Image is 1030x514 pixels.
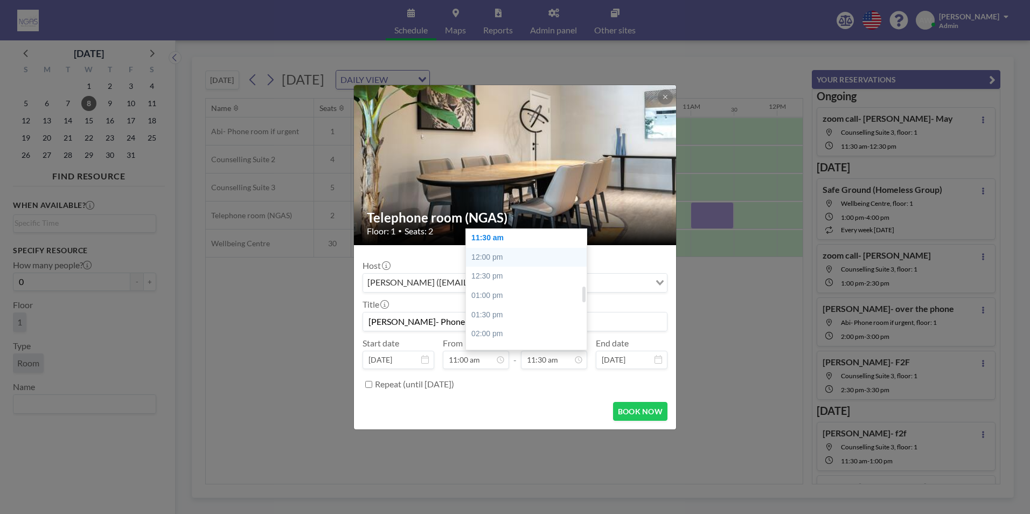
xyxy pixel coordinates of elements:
[596,338,629,349] label: End date
[466,248,592,267] div: 12:00 pm
[443,338,463,349] label: From
[513,342,517,365] span: -
[588,276,649,290] input: Search for option
[363,260,389,271] label: Host
[466,305,592,325] div: 01:30 pm
[466,344,592,363] div: 02:30 pm
[466,324,592,344] div: 02:00 pm
[375,379,454,390] label: Repeat (until [DATE])
[365,276,587,290] span: [PERSON_NAME] ([EMAIL_ADDRESS][DOMAIN_NAME])
[363,299,388,310] label: Title
[466,286,592,305] div: 01:00 pm
[354,57,677,273] img: 537.jpg
[367,210,664,226] h2: Telephone room (NGAS)
[466,267,592,286] div: 12:30 pm
[405,226,433,237] span: Seats: 2
[367,226,395,237] span: Floor: 1
[613,402,667,421] button: BOOK NOW
[363,274,667,292] div: Search for option
[363,312,667,331] input: Abi's reservation
[398,227,402,235] span: •
[363,338,399,349] label: Start date
[466,228,592,248] div: 11:30 am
